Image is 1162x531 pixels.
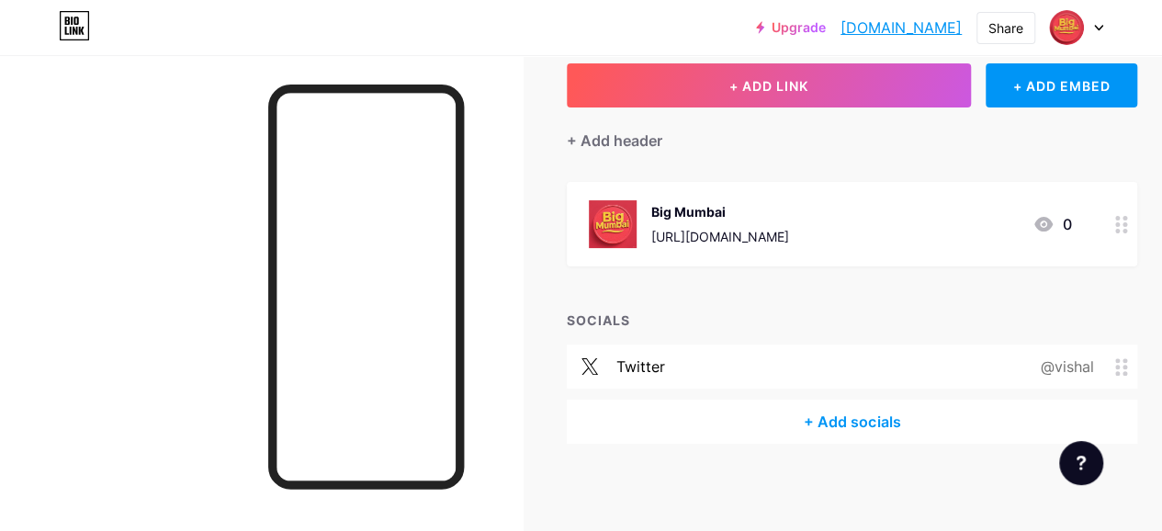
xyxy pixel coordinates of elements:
[589,200,637,248] img: Big Mumbai
[988,18,1023,38] div: Share
[1049,10,1084,45] img: bigmumbai0
[567,130,662,152] div: + Add header
[567,311,1137,330] div: SOCIALS
[567,400,1137,444] div: + Add socials
[1032,213,1071,235] div: 0
[651,202,789,221] div: Big Mumbai
[756,20,826,35] a: Upgrade
[651,227,789,246] div: [URL][DOMAIN_NAME]
[616,356,665,378] div: twitter
[567,63,971,107] button: + ADD LINK
[840,17,962,39] a: [DOMAIN_NAME]
[986,63,1137,107] div: + ADD EMBED
[1010,356,1115,378] div: @vishal
[729,78,808,94] span: + ADD LINK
